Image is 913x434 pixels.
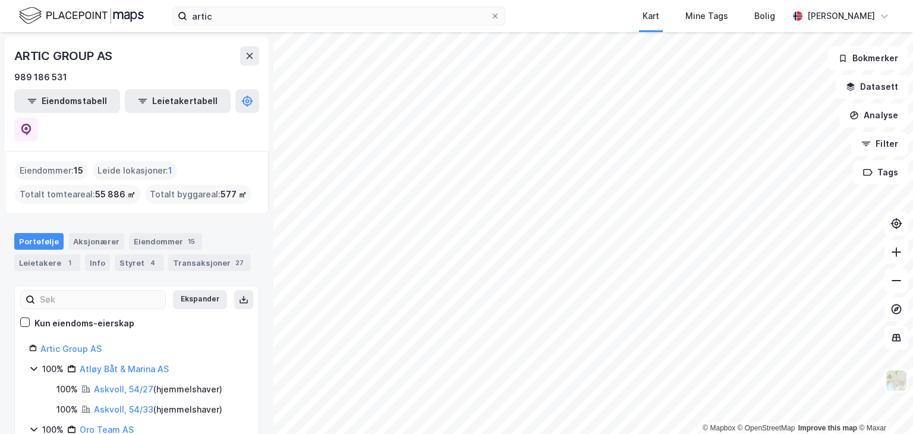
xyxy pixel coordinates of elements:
div: Totalt byggareal : [145,185,251,204]
a: Mapbox [703,424,735,432]
button: Eiendomstabell [14,89,120,113]
button: Analyse [839,103,908,127]
input: Søk på adresse, matrikkel, gårdeiere, leietakere eller personer [187,7,490,25]
div: 1 [64,257,75,269]
iframe: Chat Widget [854,377,913,434]
div: Kontrollprogram for chat [854,377,913,434]
a: OpenStreetMap [738,424,795,432]
div: Bolig [754,9,775,23]
div: Eiendommer : [15,161,88,180]
div: Info [85,254,110,271]
div: Leietakere [14,254,80,271]
a: Artic Group AS [40,344,102,354]
a: Atløy Båt & Marina AS [80,364,169,374]
div: Kun eiendoms-eierskap [34,316,134,331]
div: 100% [42,362,64,376]
a: Askvoll, 54/33 [94,404,153,414]
span: 55 886 ㎡ [95,187,136,202]
div: [PERSON_NAME] [807,9,875,23]
button: Tags [853,161,908,184]
div: Totalt tomteareal : [15,185,140,204]
span: 1 [168,163,172,178]
button: Bokmerker [828,46,908,70]
div: Kart [643,9,659,23]
div: 15 [185,235,197,247]
button: Ekspander [173,290,227,309]
button: Filter [851,132,908,156]
div: Leide lokasjoner : [93,161,177,180]
span: 577 ㎡ [221,187,247,202]
a: Improve this map [798,424,857,432]
div: ( hjemmelshaver ) [94,402,222,417]
button: Leietakertabell [125,89,231,113]
div: Portefølje [14,233,64,250]
div: 27 [233,257,246,269]
div: Transaksjoner [168,254,251,271]
a: Askvoll, 54/27 [94,384,153,394]
div: Eiendommer [129,233,202,250]
button: Datasett [836,75,908,99]
div: ARTIC GROUP AS [14,46,115,65]
div: ( hjemmelshaver ) [94,382,222,397]
div: 4 [147,257,159,269]
img: Z [885,369,908,392]
div: 100% [56,402,78,417]
div: Aksjonærer [68,233,124,250]
div: 100% [56,382,78,397]
div: Styret [115,254,163,271]
div: 989 186 531 [14,70,67,84]
div: Mine Tags [685,9,728,23]
img: logo.f888ab2527a4732fd821a326f86c7f29.svg [19,5,144,26]
span: 15 [74,163,83,178]
input: Søk [35,291,165,309]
